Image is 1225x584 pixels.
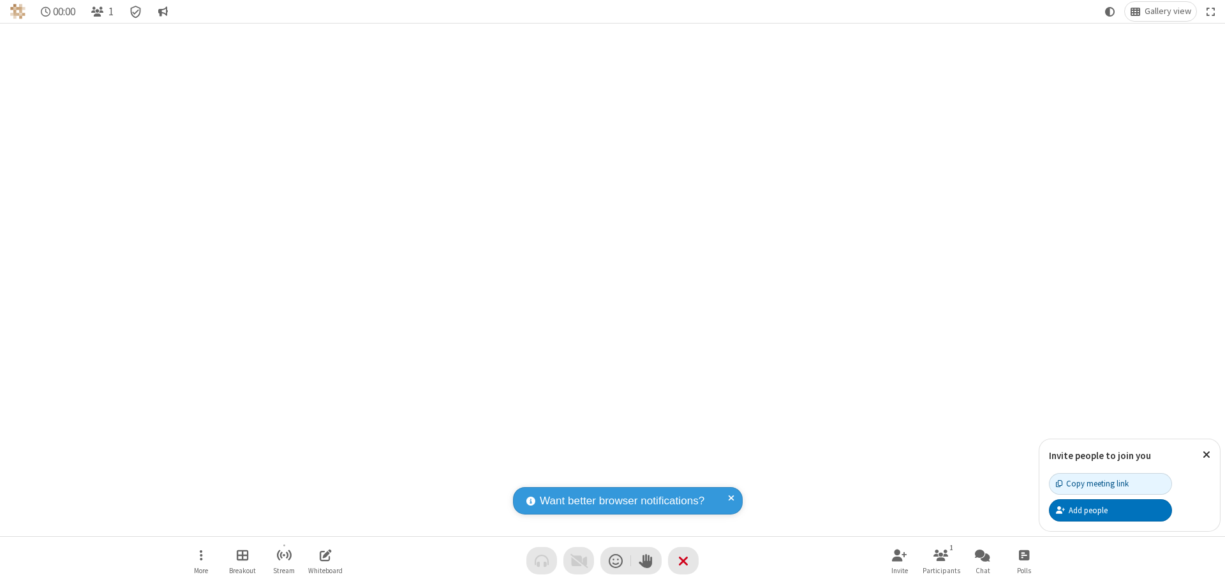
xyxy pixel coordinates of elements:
button: Fullscreen [1201,2,1221,21]
span: Gallery view [1145,6,1191,17]
div: 1 [946,542,957,553]
button: Open poll [1005,543,1043,579]
span: 1 [108,6,114,18]
button: Change layout [1125,2,1196,21]
button: Invite participants (⌘+Shift+I) [880,543,919,579]
button: Open menu [182,543,220,579]
span: Breakout [229,567,256,574]
button: Open participant list [922,543,960,579]
button: Raise hand [631,547,662,574]
span: Stream [273,567,295,574]
div: Meeting details Encryption enabled [124,2,148,21]
label: Invite people to join you [1049,449,1151,462]
span: 00:00 [53,6,75,18]
button: Send a reaction [600,547,631,574]
button: Open chat [963,543,1002,579]
button: Close popover [1193,439,1220,471]
span: Want better browser notifications? [540,493,704,509]
div: Timer [36,2,81,21]
button: Using system theme [1100,2,1120,21]
div: Copy meeting link [1056,478,1129,490]
button: Conversation [152,2,173,21]
span: Participants [923,567,960,574]
span: Invite [891,567,908,574]
button: Open participant list [85,2,119,21]
button: Manage Breakout Rooms [223,543,262,579]
button: Audio problem - check your Internet connection or call by phone [526,547,557,574]
img: QA Selenium DO NOT DELETE OR CHANGE [10,4,26,19]
span: Polls [1017,567,1031,574]
span: Whiteboard [308,567,343,574]
span: Chat [976,567,990,574]
button: Copy meeting link [1049,473,1172,495]
button: End or leave meeting [668,547,699,574]
button: Add people [1049,499,1172,521]
span: More [194,567,208,574]
button: Open shared whiteboard [306,543,345,579]
button: Video [563,547,594,574]
button: Start streaming [265,543,303,579]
